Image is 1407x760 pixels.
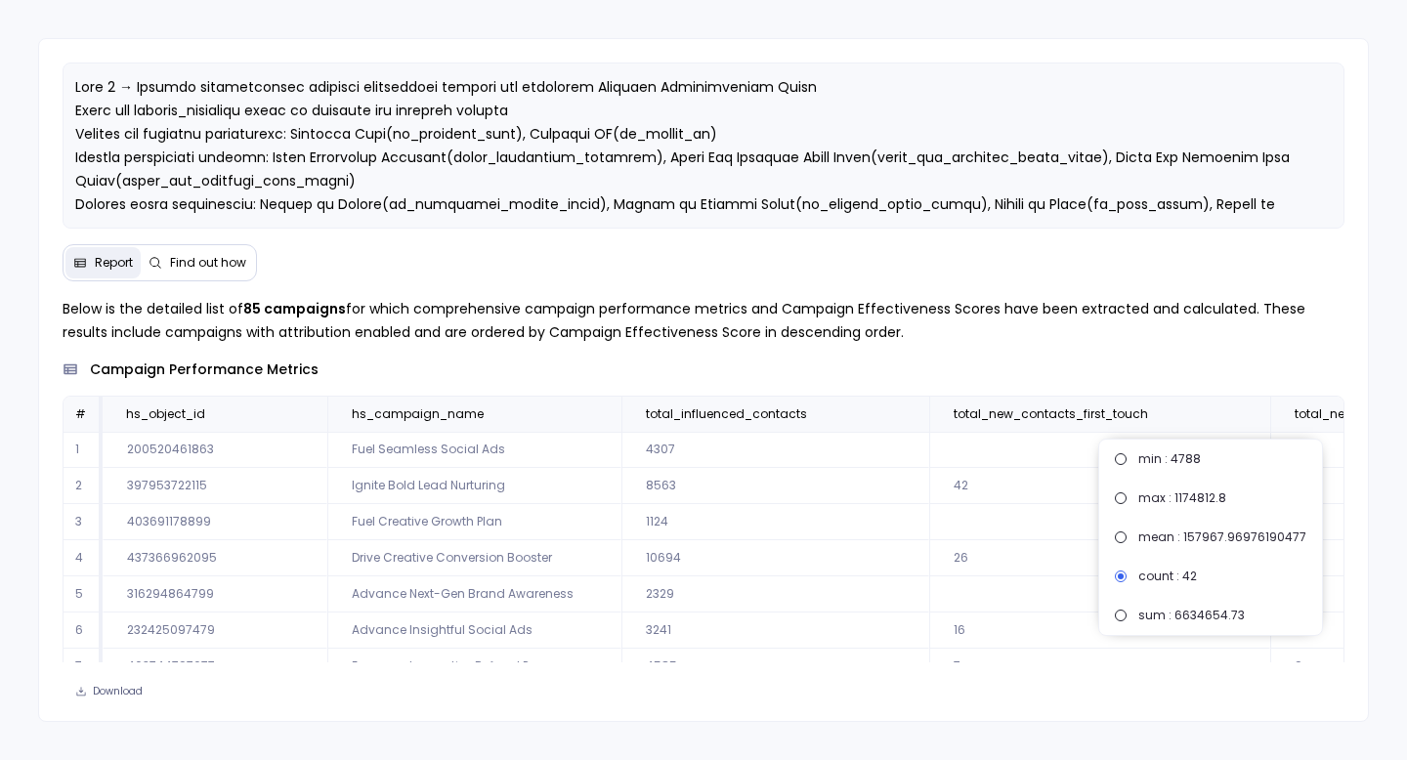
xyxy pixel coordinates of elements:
span: total_new_contacts_first_touch [954,406,1148,422]
p: Below is the detailed list of for which comprehensive campaign performance metrics and Campaign E... [63,297,1344,344]
td: 403691178899 [103,504,327,540]
td: 3241 [621,612,929,649]
td: 8563 [621,468,929,504]
td: 1 [64,432,103,468]
span: Lore 2 → Ipsumdo sitametconsec adipisci elitseddoei tempori utl etdolorem Aliquaen Adminimveniam ... [75,77,1300,495]
span: hs_object_id [126,406,205,422]
td: Drive Creative Conversion Booster [327,540,621,576]
td: 6 [64,612,103,649]
td: 200520461863 [103,432,327,468]
button: Find out how [141,247,254,278]
td: 7 [64,649,103,685]
td: 437366962095 [103,540,327,576]
td: 5 [64,576,103,612]
span: hs_campaign_name [352,406,484,422]
td: Ignite Bold Lead Nurturing [327,468,621,504]
span: Report [95,255,133,271]
td: 7 [929,649,1270,685]
span: count : 42 [1138,569,1197,584]
td: 316294864799 [103,576,327,612]
td: 232425097479 [103,612,327,649]
span: campaign performance metrics [90,359,319,380]
span: # [75,405,86,422]
span: Download [93,685,143,698]
td: Fuel Seamless Social Ads [327,432,621,468]
td: 397953722115 [103,468,327,504]
span: total_influenced_contacts [646,406,807,422]
td: 10694 [621,540,929,576]
td: 42 [929,468,1270,504]
span: Find out how [170,255,246,271]
span: sum : 6634654.73 [1138,608,1245,623]
td: 26 [929,540,1270,576]
td: 2329 [621,576,929,612]
td: 2 [64,468,103,504]
td: Advance Insightful Social Ads [327,612,621,649]
td: Advance Next-Gen Brand Awareness [327,576,621,612]
td: 4 [64,540,103,576]
td: Fuel Creative Growth Plan [327,504,621,540]
button: Download [63,678,155,705]
span: max : 1174812.8 [1138,490,1226,506]
td: 403744797077 [103,649,327,685]
td: 1124 [621,504,929,540]
span: mean : 157967.96976190477 [1138,529,1306,545]
td: Empower Innovative Referral Program [327,649,621,685]
td: 4585 [621,649,929,685]
span: min : 4788 [1138,451,1201,467]
strong: 85 campaigns [243,299,346,318]
td: 3 [64,504,103,540]
td: 16 [929,612,1270,649]
td: 4307 [621,432,929,468]
button: Report [65,247,141,278]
